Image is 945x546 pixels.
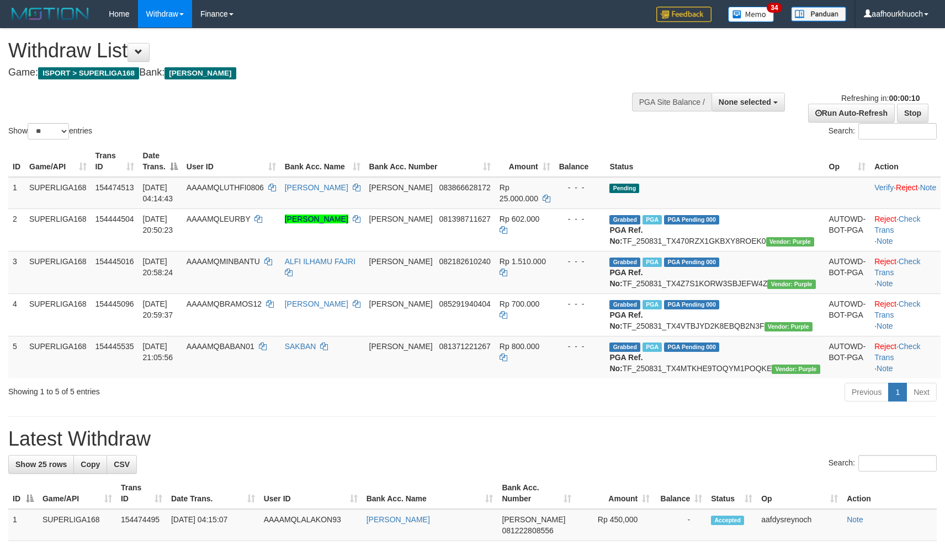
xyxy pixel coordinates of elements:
[767,3,782,13] span: 34
[858,123,937,140] input: Search:
[38,67,139,79] span: ISPORT > SUPERLIGA168
[870,208,941,251] td: · ·
[664,342,719,352] span: PGA Pending
[25,336,91,378] td: SUPERLIGA168
[874,342,896,351] a: Reject
[808,104,895,122] a: Run Auto-Refresh
[605,208,824,251] td: TF_250831_TX470RZX1GKBXY8ROEK0
[28,123,69,140] select: Showentries
[841,94,920,103] span: Refreshing in:
[187,215,251,223] span: AAAAMQLEURBY
[605,146,824,177] th: Status
[8,40,619,62] h1: Withdraw List
[842,478,937,509] th: Action
[664,300,719,309] span: PGA Pending
[139,146,182,177] th: Date Trans.: activate to sort column descending
[439,342,490,351] span: Copy 081371221267 to clipboard
[847,515,863,524] a: Note
[609,215,640,224] span: Grabbed
[791,7,846,22] img: panduan.png
[874,257,896,266] a: Reject
[143,299,173,319] span: [DATE] 20:59:37
[502,526,553,535] span: Copy 081222808556 to clipboard
[8,336,25,378] td: 5
[143,257,173,277] span: [DATE] 20:58:24
[285,299,348,308] a: [PERSON_NAME]
[829,123,937,140] label: Search:
[870,336,941,378] td: · ·
[825,293,870,336] td: AUTOWD-BOT-PGA
[643,300,662,309] span: Marked by aafheankoy
[8,478,38,509] th: ID: activate to sort column descending
[766,237,814,247] span: Vendor URL: https://trx4.1velocity.biz
[870,251,941,293] td: · ·
[259,478,362,509] th: User ID: activate to sort column ascending
[609,268,643,288] b: PGA Ref. No:
[605,293,824,336] td: TF_250831_TX4VTBJYD2K8EBQB2N3F
[25,208,91,251] td: SUPERLIGA168
[609,311,643,330] b: PGA Ref. No:
[605,251,824,293] td: TF_250831_TX4Z7S1KORW3SBJEFW4Z
[874,215,920,234] a: Check Trans
[877,237,893,245] a: Note
[439,257,490,266] span: Copy 082182610240 to clipboard
[825,336,870,378] td: AUTOWD-BOT-PGA
[182,146,280,177] th: User ID: activate to sort column ascending
[576,478,654,509] th: Amount: activate to sort column ascending
[362,478,498,509] th: Bank Acc. Name: activate to sort column ascending
[8,146,25,177] th: ID
[845,383,889,402] a: Previous
[870,146,941,177] th: Action
[559,256,601,267] div: - - -
[25,251,91,293] td: SUPERLIGA168
[920,183,937,192] a: Note
[114,460,130,469] span: CSV
[874,215,896,223] a: Reject
[38,478,116,509] th: Game/API: activate to sort column ascending
[654,478,707,509] th: Balance: activate to sort column ascending
[365,146,495,177] th: Bank Acc. Number: activate to sort column ascending
[605,336,824,378] td: TF_250831_TX4MTKHE9TOQYM1POQKE
[367,515,430,524] a: [PERSON_NAME]
[285,183,348,192] a: [PERSON_NAME]
[728,7,774,22] img: Button%20Memo.svg
[643,342,662,352] span: Marked by aafheankoy
[8,455,74,474] a: Show 25 rows
[874,183,894,192] a: Verify
[664,258,719,267] span: PGA Pending
[8,428,937,450] h1: Latest Withdraw
[15,460,67,469] span: Show 25 rows
[500,183,538,203] span: Rp 25.000.000
[439,183,490,192] span: Copy 083866628172 to clipboard
[896,183,918,192] a: Reject
[707,478,757,509] th: Status: activate to sort column ascending
[81,460,100,469] span: Copy
[609,258,640,267] span: Grabbed
[870,177,941,209] td: · ·
[8,177,25,209] td: 1
[8,123,92,140] label: Show entries
[143,215,173,234] span: [DATE] 20:50:23
[559,182,601,193] div: - - -
[8,509,38,541] td: 1
[874,342,920,362] a: Check Trans
[187,299,262,308] span: AAAAMQBRAMOS12
[502,515,565,524] span: [PERSON_NAME]
[559,341,601,352] div: - - -
[711,516,744,525] span: Accepted
[369,342,433,351] span: [PERSON_NAME]
[164,67,236,79] span: [PERSON_NAME]
[8,382,385,397] div: Showing 1 to 5 of 5 entries
[38,509,116,541] td: SUPERLIGA168
[167,509,259,541] td: [DATE] 04:15:07
[369,183,433,192] span: [PERSON_NAME]
[757,478,842,509] th: Op: activate to sort column ascending
[369,257,433,266] span: [PERSON_NAME]
[285,257,355,266] a: ALFI ILHAMU FAJRI
[772,365,820,374] span: Vendor URL: https://trx4.1velocity.biz
[285,342,316,351] a: SAKBAN
[757,509,842,541] td: aafdysreynoch
[555,146,606,177] th: Balance
[95,342,134,351] span: 154445535
[888,383,907,402] a: 1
